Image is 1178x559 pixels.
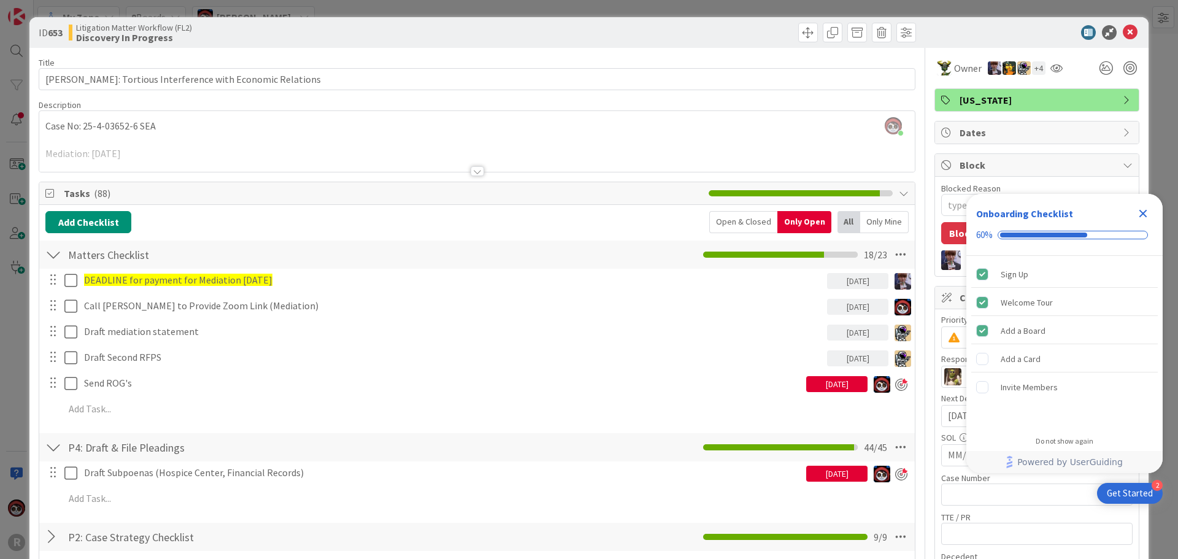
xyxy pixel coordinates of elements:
img: JS [874,376,890,393]
div: Invite Members is incomplete. [971,374,1158,401]
div: All [837,211,860,233]
img: TM [895,350,911,367]
div: Only Mine [860,211,909,233]
span: Block [960,158,1117,172]
p: Draft Subpoenas (Hospice Center, Financial Records) [84,466,801,480]
p: Send ROG's [84,376,801,390]
input: Add Checklist... [64,526,340,548]
div: Checklist Container [966,194,1163,473]
div: Open & Closed [709,211,777,233]
div: + 4 [1032,61,1045,75]
p: Draft mediation statement [84,325,822,339]
div: Add a Board [1001,323,1045,338]
img: TM [895,325,911,341]
input: Add Checklist... [64,244,340,266]
div: [DATE] [827,325,888,341]
img: MR [1003,61,1016,75]
div: [DATE] [827,273,888,289]
span: Powered by UserGuiding [1017,455,1123,469]
span: [US_STATE] [960,93,1117,107]
span: Owner [954,61,982,75]
button: Block [941,222,983,244]
b: Discovery In Progress [76,33,192,42]
button: Add Checklist [45,211,131,233]
div: Only Open [777,211,831,233]
input: MM/DD/YYYY [948,445,1126,466]
div: 60% [976,229,993,241]
img: ML [988,61,1001,75]
div: Responsible Paralegal [941,355,1133,363]
img: ML [895,273,911,290]
img: TM [1017,61,1031,75]
p: Case No: 25-4-03652-6 SEA [45,119,909,133]
span: ID [39,25,63,40]
b: 653 [48,26,63,39]
img: JS [874,466,890,482]
div: [DATE] [827,350,888,366]
img: NC [937,61,952,75]
img: ML [941,250,961,270]
input: Add Checklist... [64,436,340,458]
div: Add a Card [1001,352,1041,366]
span: ( 88 ) [94,187,110,199]
span: 18 / 23 [864,247,887,262]
div: Invite Members [1001,380,1058,395]
div: Get Started [1107,487,1153,499]
span: Dates [960,125,1117,140]
input: type card name here... [39,68,915,90]
div: Add a Card is incomplete. [971,345,1158,372]
div: Welcome Tour [1001,295,1053,310]
div: Next Deadline [941,394,1133,403]
div: Add a Board is complete. [971,317,1158,344]
img: DG [944,368,961,385]
div: SOL [941,433,1133,442]
div: Priority [941,315,1133,324]
img: JS [895,299,911,315]
span: Tasks [64,186,703,201]
div: [DATE] [806,466,868,482]
span: DEADLINE for payment for Mediation [DATE] [84,274,272,286]
span: 44 / 45 [864,440,887,455]
div: Checklist progress: 60% [976,229,1153,241]
span: 9 / 9 [874,530,887,544]
div: Close Checklist [1133,204,1153,223]
label: Case Number [941,472,990,484]
input: MM/DD/YYYY [948,406,1126,426]
a: Powered by UserGuiding [972,451,1157,473]
label: Title [39,57,55,68]
div: Do not show again [1036,436,1093,446]
p: Call [PERSON_NAME] to Provide Zoom Link (Mediation) [84,299,822,313]
div: Open Get Started checklist, remaining modules: 2 [1097,483,1163,504]
div: [DATE] [827,299,888,315]
div: Sign Up is complete. [971,261,1158,288]
img: efyPljKj6gaW2F5hrzZcLlhqqXRxmi01.png [885,117,902,134]
span: Custom Fields [960,290,1117,305]
div: Welcome Tour is complete. [971,289,1158,316]
div: Onboarding Checklist [976,206,1073,221]
label: TTE / PR [941,512,971,523]
div: Sign Up [1001,267,1028,282]
div: Checklist items [966,256,1163,428]
p: Draft Second RFPS [84,350,822,364]
span: Litigation Matter Workflow (FL2) [76,23,192,33]
div: Footer [966,451,1163,473]
div: 2 [1152,480,1163,491]
label: Blocked Reason [941,183,1001,194]
span: Description [39,99,81,110]
div: [DATE] [806,376,868,392]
